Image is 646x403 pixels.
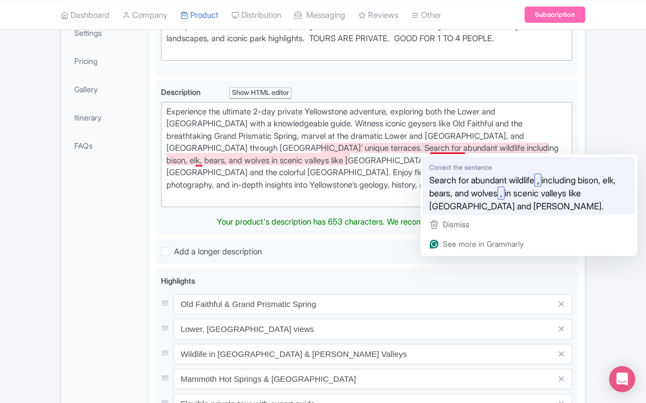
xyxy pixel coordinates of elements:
a: Pricing [63,49,146,73]
a: Itinerary [63,105,146,130]
span: Description [161,87,202,97]
div: Show HTML editor [229,87,292,99]
span: Highlights [161,276,195,285]
div: Open Intercom Messenger [609,366,635,392]
a: FAQs [63,133,146,158]
div: Experience the ultimate 2-day private Yellowstone adventure, exploring both the Lower and [GEOGRA... [166,106,567,203]
a: Gallery [63,77,146,101]
a: Subscription [525,7,585,23]
div: Your product's description has 653 characters. We recommend between 500 and 1000 characters. [217,216,572,228]
div: 2-Day Private Yellowstone Tour exploring both [GEOGRAPHIC_DATA], with guided wildlife viewing, sc... [166,20,567,57]
span: Add a longer description [174,246,262,257]
a: Settings [63,21,146,45]
trix-editor: To enrich screen reader interactions, please activate Accessibility in Grammarly extension settings [161,102,572,207]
